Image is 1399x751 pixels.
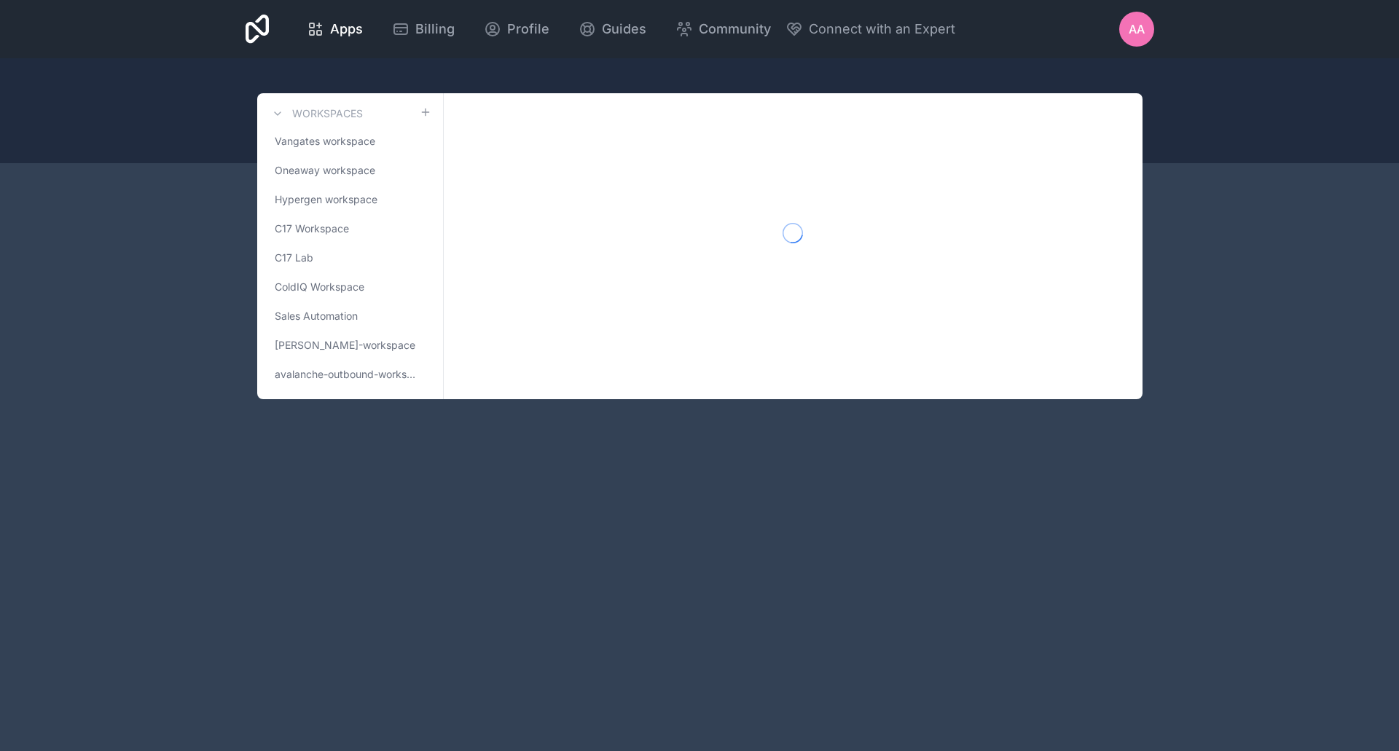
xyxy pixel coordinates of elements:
a: Billing [380,13,466,45]
a: Guides [567,13,658,45]
a: Workspaces [269,105,363,122]
span: Guides [602,19,646,39]
span: Apps [330,19,363,39]
span: C17 Lab [275,251,313,265]
span: Connect with an Expert [809,19,955,39]
span: avalanche-outbound-workspace [275,367,420,382]
a: Community [664,13,783,45]
span: Oneaway workspace [275,163,375,178]
span: Hypergen workspace [275,192,377,207]
a: Oneaway workspace [269,157,431,184]
span: ColdIQ Workspace [275,280,364,294]
a: C17 Lab [269,245,431,271]
span: Community [699,19,771,39]
a: Vangates workspace [269,128,431,154]
span: Vangates workspace [275,134,375,149]
span: Aa [1129,20,1145,38]
a: C17 Workspace [269,216,431,242]
span: C17 Workspace [275,221,349,236]
a: Hypergen workspace [269,186,431,213]
a: ColdIQ Workspace [269,274,431,300]
span: Billing [415,19,455,39]
a: Apps [295,13,375,45]
span: Sales Automation [275,309,358,323]
a: Profile [472,13,561,45]
span: [PERSON_NAME]-workspace [275,338,415,353]
h3: Workspaces [292,106,363,121]
span: Profile [507,19,549,39]
a: [PERSON_NAME]-workspace [269,332,431,358]
a: Sales Automation [269,303,431,329]
button: Connect with an Expert [785,19,955,39]
a: avalanche-outbound-workspace [269,361,431,388]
